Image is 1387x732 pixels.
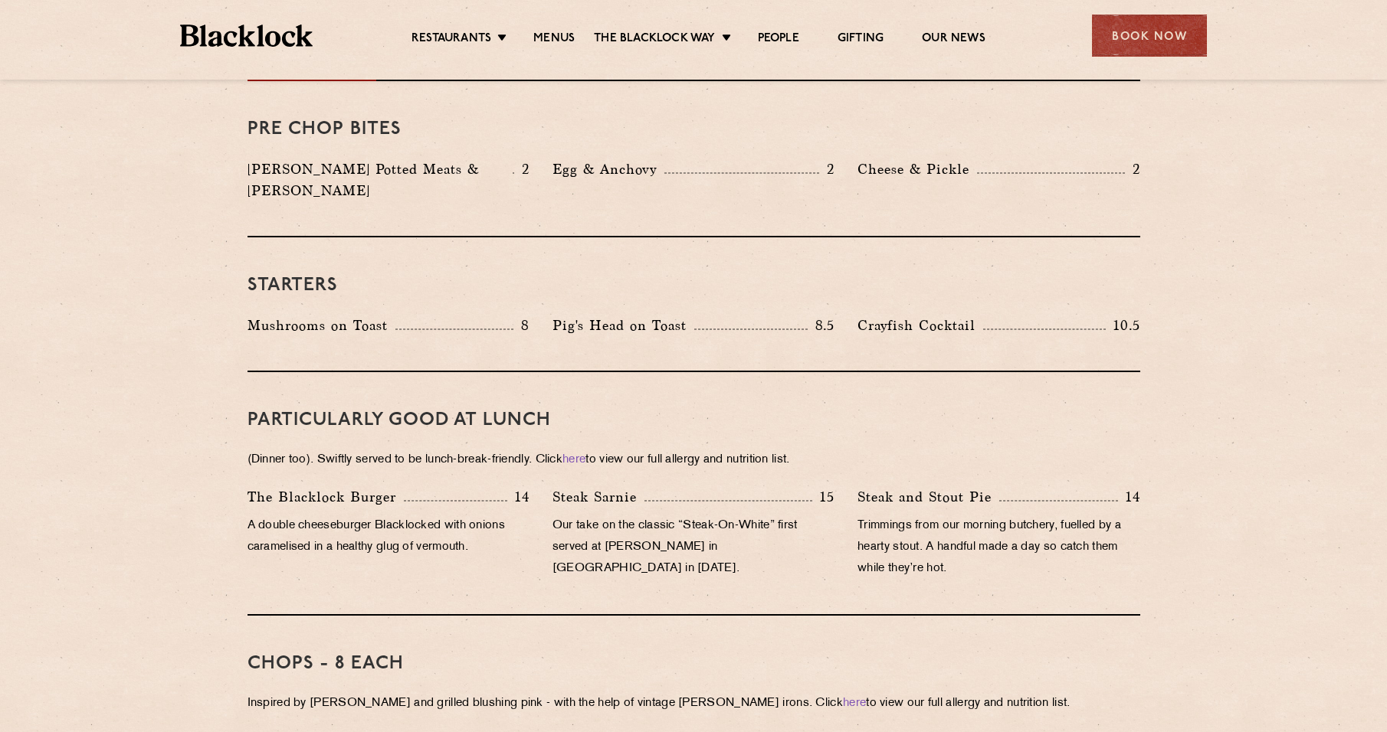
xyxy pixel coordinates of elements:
p: Cheese & Pickle [857,158,977,180]
p: Steak Sarnie [553,486,644,508]
h3: Starters [248,276,1140,296]
a: here [562,454,585,466]
p: (Dinner too). Swiftly served to be lunch-break-friendly. Click to view our full allergy and nutri... [248,449,1140,471]
p: [PERSON_NAME] Potted Meats & [PERSON_NAME] [248,158,513,201]
p: 2 [514,159,530,179]
h3: PARTICULARLY GOOD AT LUNCH [248,410,1140,430]
p: Trimmings from our morning butchery, fuelled by a hearty stout. A handful made a day so catch the... [857,515,1139,580]
p: Pig's Head on Toast [553,315,694,336]
p: Crayfish Cocktail [857,315,983,336]
img: BL_Textured_Logo-footer-cropped.svg [180,25,313,47]
a: People [758,31,799,48]
a: Our News [922,31,985,48]
p: 8 [513,315,530,335]
p: Our take on the classic “Steak-On-White” first served at [PERSON_NAME] in [GEOGRAPHIC_DATA] in [D... [553,515,834,580]
h3: Pre Chop Bites [248,119,1140,139]
a: here [843,698,866,709]
a: The Blacklock Way [594,31,715,48]
p: The Blacklock Burger [248,486,404,508]
h3: Chops - 8 each [248,654,1140,674]
p: Steak and Stout Pie [857,486,999,508]
p: 15 [812,487,834,507]
a: Restaurants [412,31,491,48]
p: 8.5 [808,315,835,335]
p: 2 [819,159,834,179]
a: Gifting [838,31,884,48]
p: 14 [1118,487,1140,507]
p: 2 [1125,159,1140,179]
p: Egg & Anchovy [553,158,664,180]
p: Inspired by [PERSON_NAME] and grilled blushing pink - with the help of vintage [PERSON_NAME] iron... [248,693,1140,714]
a: Menus [533,31,575,48]
p: 10.5 [1106,315,1139,335]
p: Mushrooms on Toast [248,315,395,336]
div: Book Now [1092,15,1207,57]
p: A double cheeseburger Blacklocked with onions caramelised in a healthy glug of vermouth. [248,515,530,558]
p: 14 [507,487,530,507]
